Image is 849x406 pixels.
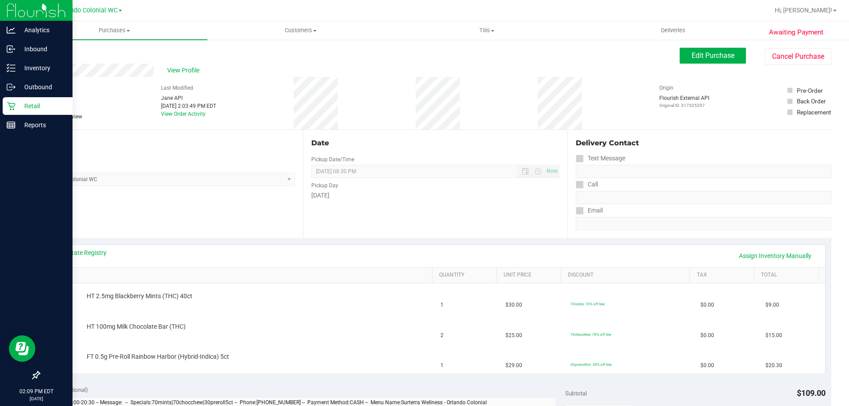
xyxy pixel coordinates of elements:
[649,27,697,34] span: Deliveries
[394,27,579,34] span: Tills
[659,94,709,109] div: Flourish External API
[576,165,831,178] input: Format: (999) 999-9999
[761,272,815,279] a: Total
[659,84,673,92] label: Origin
[7,102,15,110] inline-svg: Retail
[700,301,714,309] span: $0.00
[576,138,831,148] div: Delivery Contact
[765,301,779,309] span: $9.00
[161,84,193,92] label: Last Modified
[439,272,493,279] a: Quantity
[765,48,831,65] button: Cancel Purchase
[504,272,558,279] a: Unit Price
[21,27,207,34] span: Purchases
[311,182,338,190] label: Pickup Day
[52,272,428,279] a: SKU
[4,387,69,395] p: 02:09 PM EDT
[680,48,746,64] button: Edit Purchase
[7,45,15,53] inline-svg: Inbound
[207,21,394,40] a: Customers
[87,323,186,331] span: HT 100mg Milk Chocolate Bar (THC)
[440,301,444,309] span: 1
[311,191,559,200] div: [DATE]
[58,7,118,14] span: Orlando Colonial WC
[440,361,444,370] span: 1
[797,388,826,398] span: $109.00
[576,152,625,165] label: Text Message
[7,83,15,91] inline-svg: Outbound
[87,292,192,300] span: HT 2.5mg Blackberry Mints (THC) 40ct
[775,7,832,14] span: Hi, [PERSON_NAME]!
[39,138,295,148] div: Location
[208,27,393,34] span: Customers
[505,361,522,370] span: $29.00
[161,111,206,117] a: View Order Activity
[7,121,15,129] inline-svg: Reports
[394,21,580,40] a: Tills
[7,64,15,72] inline-svg: Inventory
[167,66,203,75] span: View Profile
[697,272,751,279] a: Tax
[161,102,216,110] div: [DATE] 2:03:49 PM EDT
[769,27,823,38] span: Awaiting Payment
[576,178,598,191] label: Call
[9,335,35,362] iframe: Resource center
[161,94,216,102] div: Jane API
[797,97,826,106] div: Back Order
[87,353,229,361] span: FT 0.5g Pre-Roll Rainbow Harbor (Hybrid-Indica) 5ct
[15,82,69,92] p: Outbound
[797,108,831,117] div: Replacement
[570,302,604,306] span: 70mints: 70% off line
[311,138,559,148] div: Date
[21,21,207,40] a: Purchases
[659,102,709,109] p: Original ID: 317325297
[15,63,69,73] p: Inventory
[733,248,817,263] a: Assign Inventory Manually
[700,361,714,370] span: $0.00
[311,156,354,163] label: Pickup Date/Time
[505,301,522,309] span: $30.00
[565,390,587,397] span: Subtotal
[576,191,831,204] input: Format: (999) 999-9999
[570,332,611,337] span: 70chocchew: 70% off line
[568,272,686,279] a: Discount
[765,331,782,340] span: $15.00
[797,86,823,95] div: Pre-Order
[15,25,69,35] p: Analytics
[7,26,15,34] inline-svg: Analytics
[54,248,107,257] a: View State Registry
[15,120,69,130] p: Reports
[700,331,714,340] span: $0.00
[4,395,69,402] p: [DATE]
[15,44,69,54] p: Inbound
[440,331,444,340] span: 2
[15,101,69,111] p: Retail
[505,331,522,340] span: $25.00
[580,21,766,40] a: Deliveries
[570,362,612,367] span: 30preroll5ct: 30% off line
[692,51,734,60] span: Edit Purchase
[765,361,782,370] span: $20.30
[576,204,603,217] label: Email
